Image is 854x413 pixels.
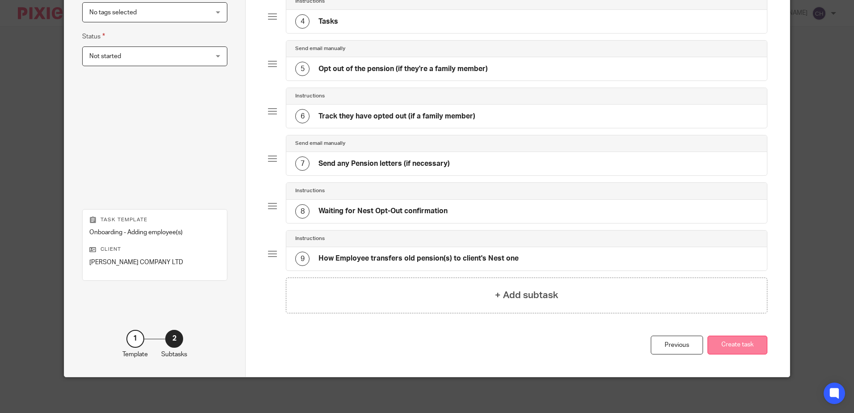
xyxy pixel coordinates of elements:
div: 4 [295,14,310,29]
div: Previous [651,336,703,355]
h4: Send any Pension letters (if necessary) [318,159,450,169]
h4: Track they have opted out (if a family member) [318,112,475,121]
div: 2 [165,330,183,348]
span: No tags selected [89,9,137,16]
h4: Waiting for Nest Opt-Out confirmation [318,206,448,216]
h4: Send email manually [295,45,345,52]
label: Status [82,31,105,42]
h4: Instructions [295,93,325,100]
span: Not started [89,53,121,59]
h4: Send email manually [295,140,345,147]
h4: Tasks [318,17,338,26]
p: [PERSON_NAME] COMPANY LTD [89,258,220,267]
h4: Instructions [295,187,325,194]
h4: Opt out of the pension (if they're a family member) [318,64,488,74]
div: 5 [295,62,310,76]
button: Create task [707,336,767,355]
div: 6 [295,109,310,123]
p: Client [89,246,220,253]
div: 1 [126,330,144,348]
div: 9 [295,252,310,266]
p: Template [122,350,148,359]
p: Subtasks [161,350,187,359]
div: 8 [295,204,310,219]
p: Onboarding - Adding employee(s) [89,228,220,237]
h4: Instructions [295,235,325,242]
h4: + Add subtask [495,288,558,302]
h4: How Employee transfers old pension(s) to client's Nest one [318,254,519,263]
p: Task template [89,216,220,223]
div: 7 [295,156,310,171]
